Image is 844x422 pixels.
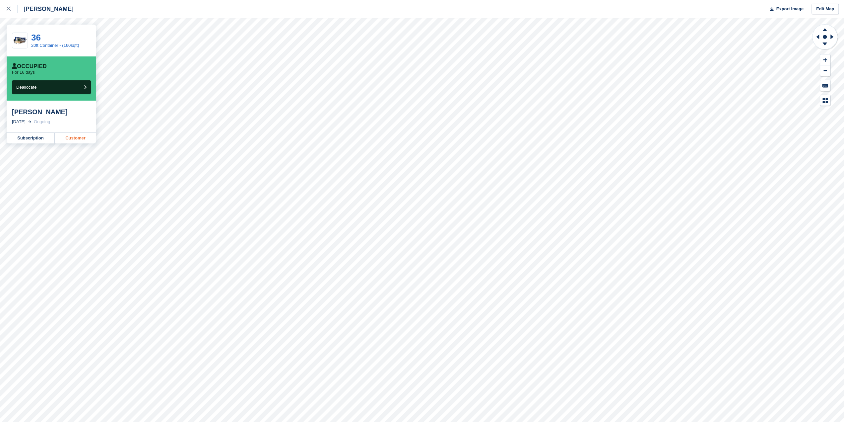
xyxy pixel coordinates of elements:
[820,54,830,65] button: Zoom In
[28,121,31,123] img: arrow-right-light-icn-cde0832a797a2874e46488d9cf13f60e5c3a73dbe684e267c42b8395dfbc2abf.svg
[820,65,830,76] button: Zoom Out
[34,119,50,125] div: Ongoing
[820,95,830,106] button: Map Legend
[12,70,35,75] p: For 16 days
[31,33,41,42] a: 36
[776,6,803,12] span: Export Image
[12,119,26,125] div: [DATE]
[55,133,96,143] a: Customer
[12,35,28,46] img: 20-ft-container.jpg
[16,85,36,90] span: Deallocate
[12,108,91,116] div: [PERSON_NAME]
[7,133,55,143] a: Subscription
[820,80,830,91] button: Keyboard Shortcuts
[766,4,804,15] button: Export Image
[812,4,839,15] a: Edit Map
[12,63,47,70] div: Occupied
[18,5,74,13] div: [PERSON_NAME]
[12,80,91,94] button: Deallocate
[31,43,79,48] a: 20ft Container - (160sqft)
